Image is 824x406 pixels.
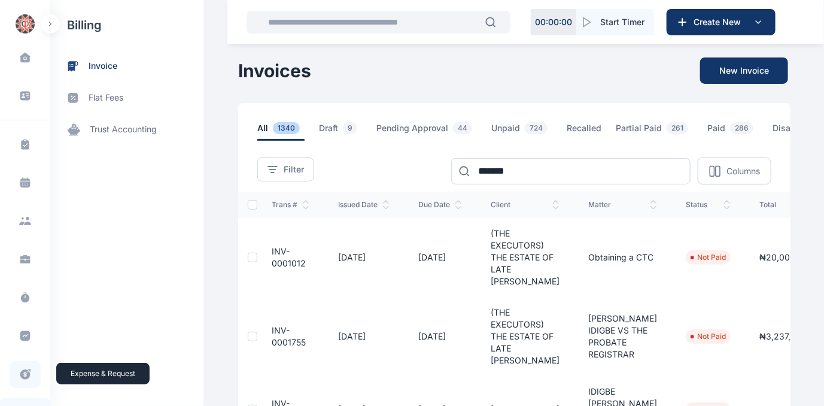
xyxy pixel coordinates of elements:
span: All [257,122,305,141]
h1: Invoices [238,60,311,81]
span: ₦20,000.00 [759,252,808,262]
span: flat fees [89,92,123,104]
span: 724 [525,122,548,134]
span: ₦3,237,500.00 [759,331,819,341]
p: 00 : 00 : 00 [535,16,572,28]
td: Obtaining a CTC [574,218,671,297]
td: (THE EXECUTORS) THE ESTATE OF LATE [PERSON_NAME] [476,297,574,376]
button: Filter [257,157,314,181]
a: flat fees [50,82,203,114]
a: trust accounting [50,114,203,146]
a: Pending Approval44 [376,122,491,141]
span: Matter [588,200,657,210]
td: [DATE] [404,297,476,376]
span: issued date [338,200,390,210]
button: Create New [667,9,776,35]
span: invoice [89,60,117,72]
span: Filter [284,163,304,175]
span: Unpaid [491,122,552,141]
li: Not Paid [691,253,726,262]
button: Columns [698,157,771,184]
span: 44 [453,122,472,134]
span: Partial Paid [616,122,693,141]
span: client [491,200,560,210]
span: Paid [707,122,758,141]
span: Trans # [272,200,309,210]
span: 261 [667,122,688,134]
a: invoice [50,50,203,82]
span: total [759,200,819,210]
td: [PERSON_NAME] IDIGBE VS THE PROBATE REGISTRAR [574,297,671,376]
td: [DATE] [324,218,404,297]
a: Draft9 [319,122,376,141]
span: 286 [730,122,753,134]
span: Recalled [567,122,601,141]
td: [DATE] [404,218,476,297]
td: [DATE] [324,297,404,376]
span: Draft [319,122,362,141]
a: Partial Paid261 [616,122,707,141]
a: Paid286 [707,122,773,141]
button: Start Timer [576,9,654,35]
span: Start Timer [600,16,644,28]
a: INV-0001012 [272,246,306,268]
a: INV-0001755 [272,325,306,347]
a: Unpaid724 [491,122,567,141]
span: status [686,200,731,210]
a: All1340 [257,122,319,141]
span: 1340 [273,122,300,134]
p: Columns [726,165,760,177]
span: Due Date [418,200,462,210]
span: Pending Approval [376,122,477,141]
span: Create New [689,16,751,28]
button: New Invoice [700,57,788,84]
span: trust accounting [90,123,157,136]
li: Not Paid [691,332,726,341]
td: (THE EXECUTORS) THE ESTATE OF LATE [PERSON_NAME] [476,218,574,297]
span: 9 [343,122,357,134]
a: Recalled [567,122,616,141]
